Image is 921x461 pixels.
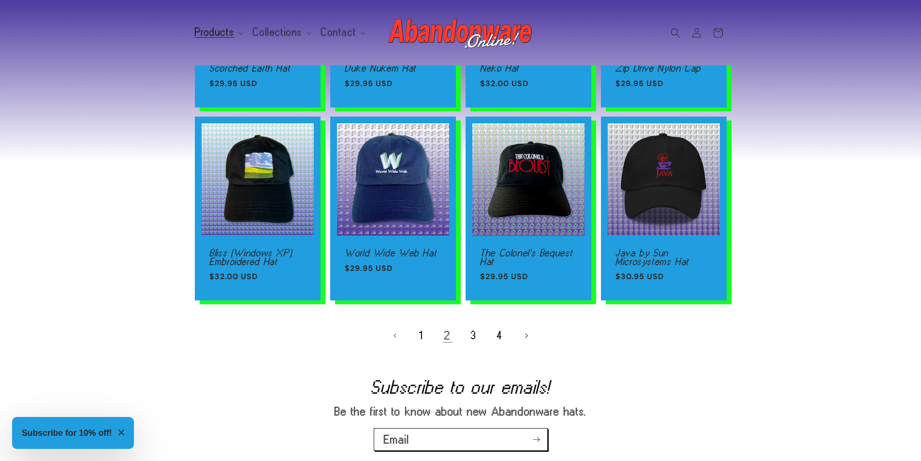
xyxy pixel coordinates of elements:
a: Zip Drive Nylon Cap [615,64,712,73]
a: Page 2 [437,325,458,346]
span: Contact [321,28,356,37]
a: Duke Nukem Hat [345,64,441,73]
a: Bliss (Windows XP) Embroidered Hat [209,249,306,266]
a: Next page [515,325,537,346]
a: Java by Sun Microsystems Hat [615,249,712,266]
input: Email [374,429,547,450]
a: Abandonware [384,10,537,56]
p: Be the first to know about new Abandonware hats. [292,404,630,418]
nav: Pagination [195,325,727,346]
a: Page 3 [463,325,484,346]
summary: Search [665,22,686,44]
a: Neko Hat [480,64,577,73]
summary: Products [189,22,248,43]
button: Subscribe [526,428,547,451]
a: Previous page [385,325,406,346]
span: Products [195,28,234,37]
img: Abandonware [388,14,533,52]
summary: Contact [315,22,369,43]
a: Scorched Earth Hat [209,64,306,73]
a: The Colonel's Bequest Hat [480,249,577,266]
a: Page 4 [489,325,511,346]
a: World Wide Web Hat [345,249,441,257]
a: Page 1 [411,325,432,346]
h2: Subscribe to our emails! [44,379,877,395]
summary: Collections [247,22,315,43]
span: Collections [253,28,302,37]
